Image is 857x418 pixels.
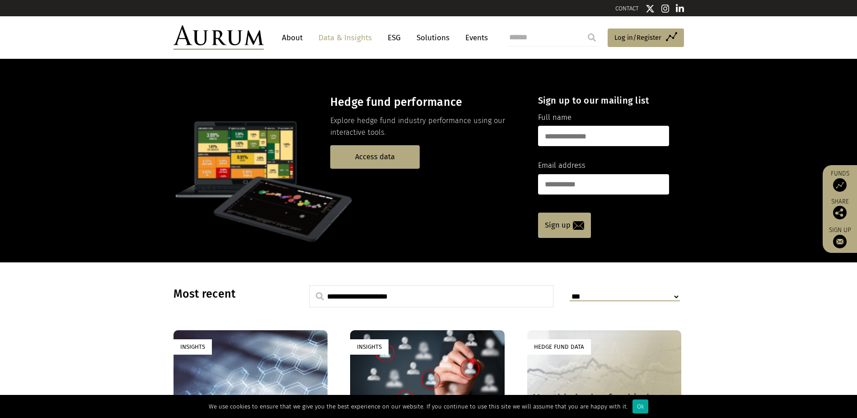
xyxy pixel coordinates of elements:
[538,95,669,106] h4: Sign up to our mailing list
[461,29,488,46] a: Events
[383,29,405,46] a: ESG
[350,339,389,354] div: Insights
[538,112,571,123] label: Full name
[676,4,684,13] img: Linkedin icon
[661,4,670,13] img: Instagram icon
[573,221,584,230] img: email-icon
[646,4,655,13] img: Twitter icon
[173,25,264,50] img: Aurum
[173,287,286,301] h3: Most recent
[330,115,522,139] p: Explore hedge fund industry performance using our interactive tools.
[833,235,847,248] img: Sign up to our newsletter
[538,213,591,238] a: Sign up
[314,29,376,46] a: Data & Insights
[827,226,852,248] a: Sign up
[608,28,684,47] a: Log in/Register
[412,29,454,46] a: Solutions
[827,199,852,219] div: Share
[632,399,648,413] div: Ok
[833,206,847,219] img: Share this post
[277,29,307,46] a: About
[614,32,661,43] span: Log in/Register
[173,339,212,354] div: Insights
[538,160,585,171] label: Email address
[330,145,420,168] a: Access data
[583,28,601,47] input: Submit
[827,170,852,192] a: Funds
[330,95,522,109] h3: Hedge fund performance
[615,5,639,12] a: CONTACT
[833,178,847,192] img: Access Funds
[316,292,324,300] img: search.svg
[527,339,591,354] div: Hedge Fund Data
